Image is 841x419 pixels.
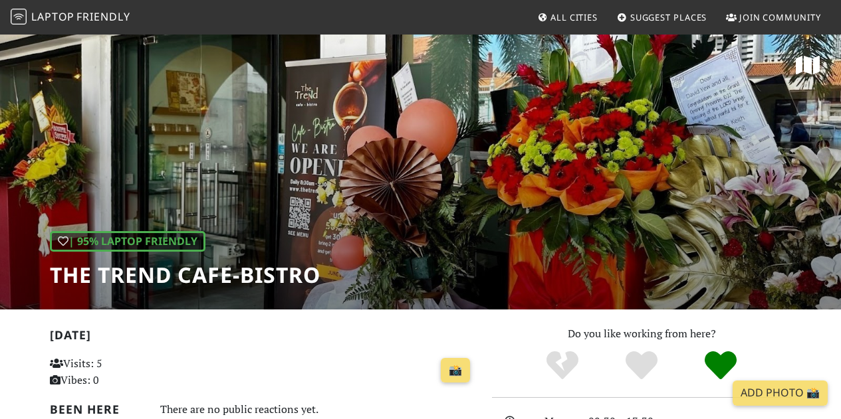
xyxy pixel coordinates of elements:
h2: [DATE] [50,328,476,347]
h2: Been here [50,402,144,416]
a: Suggest Places [612,5,713,29]
a: 📸 [441,358,470,383]
p: Do you like working from here? [492,325,792,343]
a: LaptopFriendly LaptopFriendly [11,6,130,29]
a: Join Community [721,5,826,29]
span: Laptop [31,9,74,24]
span: All Cities [550,11,598,23]
span: Join Community [739,11,821,23]
div: Definitely! [681,349,760,382]
img: LaptopFriendly [11,9,27,25]
span: Friendly [76,9,130,24]
p: Visits: 5 Vibes: 0 [50,355,181,389]
h1: The Trend cafe-bistro [50,262,320,288]
div: | 95% Laptop Friendly [50,231,205,252]
a: All Cities [532,5,603,29]
div: No [523,349,602,382]
a: Add Photo 📸 [733,380,828,406]
div: Yes [602,349,681,382]
span: Suggest Places [630,11,707,23]
div: There are no public reactions yet. [160,400,476,419]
